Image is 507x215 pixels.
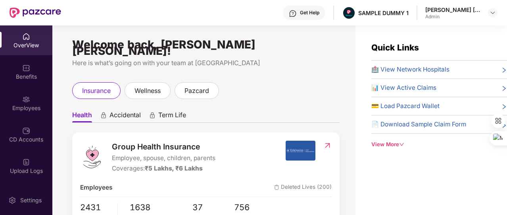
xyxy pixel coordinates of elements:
div: animation [100,112,107,119]
span: Term Life [158,111,186,122]
span: Health [72,111,92,122]
img: New Pazcare Logo [10,8,61,18]
img: svg+xml;base64,PHN2ZyBpZD0iRHJvcGRvd24tMzJ4MzIiIHhtbG5zPSJodHRwOi8vd3d3LnczLm9yZy8yMDAwL3N2ZyIgd2... [490,10,496,16]
img: svg+xml;base64,PHN2ZyBpZD0iSG9tZSIgeG1sbnM9Imh0dHA6Ly93d3cudzMub3JnLzIwMDAvc3ZnIiB3aWR0aD0iMjAiIG... [22,33,30,41]
img: svg+xml;base64,PHN2ZyBpZD0iQ0RfQWNjb3VudHMiIGRhdGEtbmFtZT0iQ0QgQWNjb3VudHMiIHhtbG5zPSJodHRwOi8vd3... [22,127,30,135]
span: 💳 Load Pazcard Wallet [371,101,440,111]
img: deleteIcon [274,185,279,190]
img: svg+xml;base64,PHN2ZyBpZD0iQmVuZWZpdHMiIHhtbG5zPSJodHRwOi8vd3d3LnczLm9yZy8yMDAwL3N2ZyIgd2lkdGg9Ij... [22,64,30,72]
span: 1638 [130,201,192,214]
img: RedirectIcon [323,141,332,149]
span: 📊 View Active Claims [371,83,436,93]
img: insurerIcon [286,141,315,161]
span: Quick Links [371,43,419,52]
div: SAMPLE DUMMY 1 [358,9,409,17]
div: Coverages: [112,164,215,173]
div: Admin [425,14,481,20]
span: right [501,85,507,93]
span: insurance [82,86,111,96]
span: right [501,66,507,74]
div: View More [371,140,507,149]
img: svg+xml;base64,PHN2ZyBpZD0iRW1wbG95ZWVzIiB4bWxucz0iaHR0cDovL3d3dy53My5vcmcvMjAwMC9zdmciIHdpZHRoPS... [22,95,30,103]
span: 37 [192,201,234,214]
img: Pazcare_Alternative_logo-01-01.png [343,7,355,19]
img: svg+xml;base64,PHN2ZyBpZD0iVXBsb2FkX0xvZ3MiIGRhdGEtbmFtZT0iVXBsb2FkIExvZ3MiIHhtbG5zPSJodHRwOi8vd3... [22,158,30,166]
span: Employees [80,183,112,192]
div: Welcome back, [PERSON_NAME] [PERSON_NAME]! [72,41,340,54]
span: Accidental [109,111,141,122]
div: animation [149,112,156,119]
span: Employee, spouse, children, parents [112,153,215,163]
div: Here is what’s going on with your team at [GEOGRAPHIC_DATA] [72,58,340,68]
span: 2431 [80,201,111,214]
div: Get Help [300,10,319,16]
span: pazcard [184,86,209,96]
span: 📄 Download Sample Claim Form [371,120,466,129]
span: Deleted Lives (200) [274,183,332,192]
div: Settings [18,196,44,204]
span: Group Health Insurance [112,141,215,153]
img: svg+xml;base64,PHN2ZyBpZD0iSGVscC0zMngzMiIgeG1sbnM9Imh0dHA6Ly93d3cudzMub3JnLzIwMDAvc3ZnIiB3aWR0aD... [289,10,297,17]
span: wellness [134,86,161,96]
img: svg+xml;base64,PHN2ZyBpZD0iU2V0dGluZy0yMHgyMCIgeG1sbnM9Imh0dHA6Ly93d3cudzMub3JnLzIwMDAvc3ZnIiB3aW... [8,196,16,204]
div: [PERSON_NAME] [PERSON_NAME] [425,6,481,14]
span: down [399,142,404,147]
span: 🏥 View Network Hospitals [371,65,449,74]
span: ₹5 Lakhs, ₹6 Lakhs [145,165,203,172]
span: 756 [234,201,276,214]
img: logo [80,145,104,169]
